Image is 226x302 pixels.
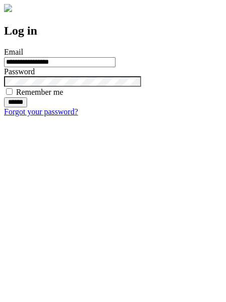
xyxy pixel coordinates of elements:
[4,48,23,56] label: Email
[4,24,222,38] h2: Log in
[4,4,12,12] img: logo-4e3dc11c47720685a147b03b5a06dd966a58ff35d612b21f08c02c0306f2b779.png
[4,107,78,116] a: Forgot your password?
[16,88,63,96] label: Remember me
[4,67,35,76] label: Password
